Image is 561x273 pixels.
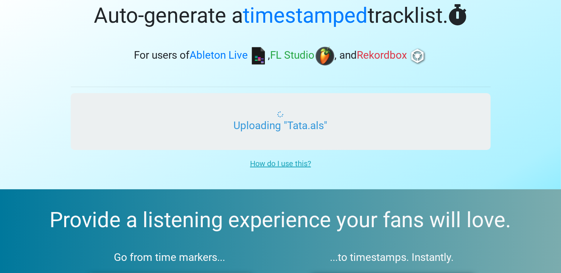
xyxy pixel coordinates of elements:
h3: For users of , , and [71,47,491,66]
span: timestamped [243,3,368,28]
u: How do I use this? [250,159,311,168]
span: FL Studio [270,49,314,62]
h3: ...to timestamps. Instantly. [293,251,491,264]
h3: Go from time markers... [71,251,269,264]
img: fl.png [315,47,334,66]
img: ableton.png [249,47,268,66]
h1: Auto-generate a tracklist. [71,3,491,28]
img: rb.png [408,47,427,66]
span: Ableton Live [190,49,248,62]
span: Rekordbox [357,49,407,62]
h2: Provide a listening experience your fans will love. [18,207,543,233]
